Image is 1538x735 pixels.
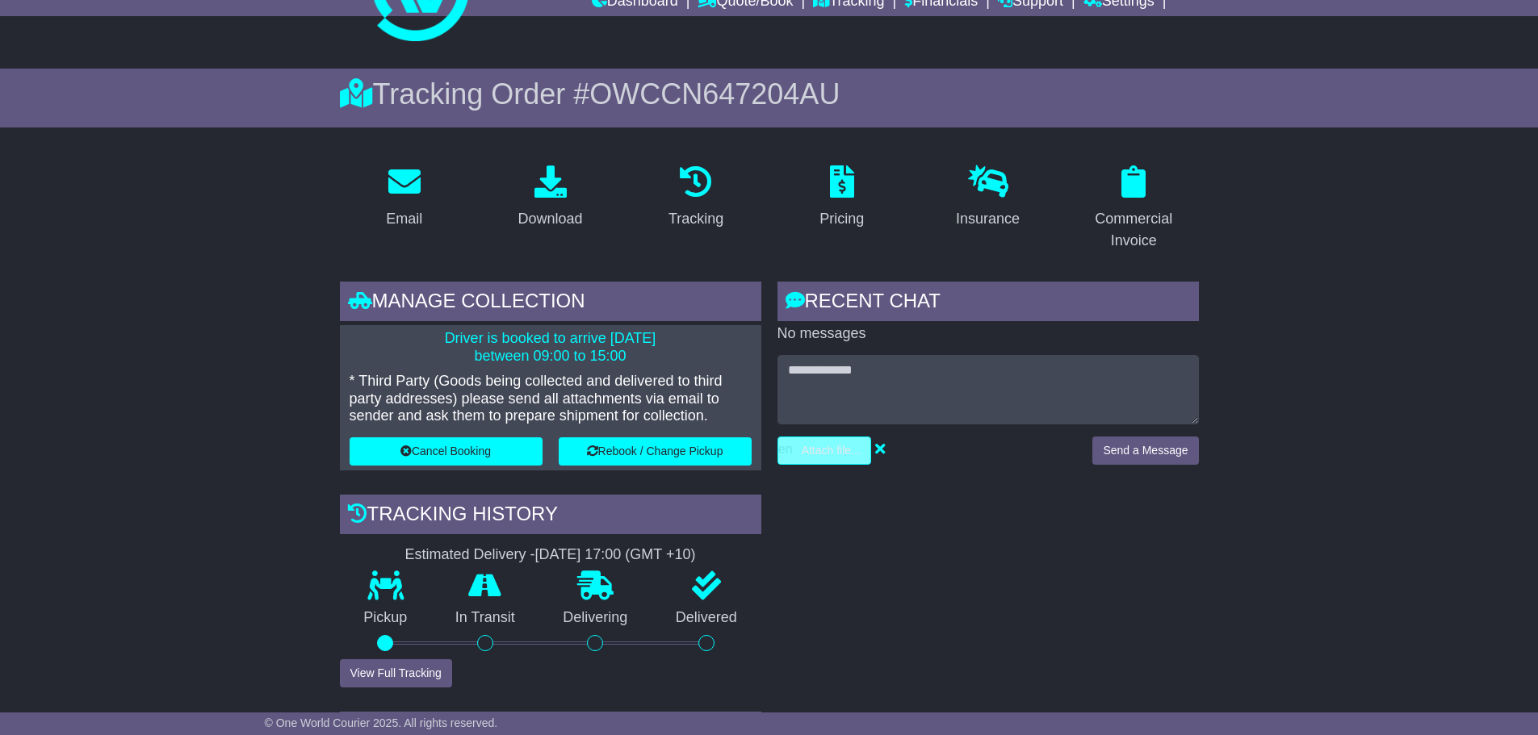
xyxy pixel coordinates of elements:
[945,160,1030,236] a: Insurance
[559,437,752,466] button: Rebook / Change Pickup
[652,609,761,627] p: Delivered
[589,77,840,111] span: OWCCN647204AU
[350,330,752,365] p: Driver is booked to arrive [DATE] between 09:00 to 15:00
[431,609,539,627] p: In Transit
[340,77,1199,111] div: Tracking Order #
[809,160,874,236] a: Pricing
[340,495,761,538] div: Tracking history
[819,208,864,230] div: Pricing
[668,208,723,230] div: Tracking
[340,546,761,564] div: Estimated Delivery -
[350,373,752,425] p: * Third Party (Goods being collected and delivered to third party addresses) please send all atta...
[1069,160,1199,257] a: Commercial Invoice
[535,546,696,564] div: [DATE] 17:00 (GMT +10)
[507,160,593,236] a: Download
[1092,436,1198,465] button: Send a Message
[956,208,1020,230] div: Insurance
[658,160,734,236] a: Tracking
[340,609,432,627] p: Pickup
[386,208,422,230] div: Email
[340,659,452,687] button: View Full Tracking
[340,282,761,325] div: Manage collection
[539,609,652,627] p: Delivering
[350,437,543,466] button: Cancel Booking
[375,160,433,236] a: Email
[265,716,498,729] span: © One World Courier 2025. All rights reserved.
[777,282,1199,325] div: RECENT CHAT
[777,325,1199,343] p: No messages
[1079,208,1188,252] div: Commercial Invoice
[518,208,582,230] div: Download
